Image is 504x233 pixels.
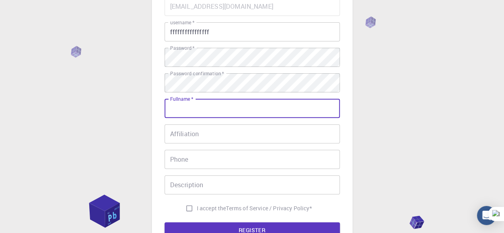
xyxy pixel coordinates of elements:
[170,19,194,26] label: username
[197,204,226,212] span: I accept the
[226,204,312,212] p: Terms of Service / Privacy Policy *
[170,70,224,77] label: Password confirmation
[170,45,194,51] label: Password
[477,206,496,225] div: Open Intercom Messenger
[170,96,193,102] label: Fullname
[226,204,312,212] a: Terms of Service / Privacy Policy*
